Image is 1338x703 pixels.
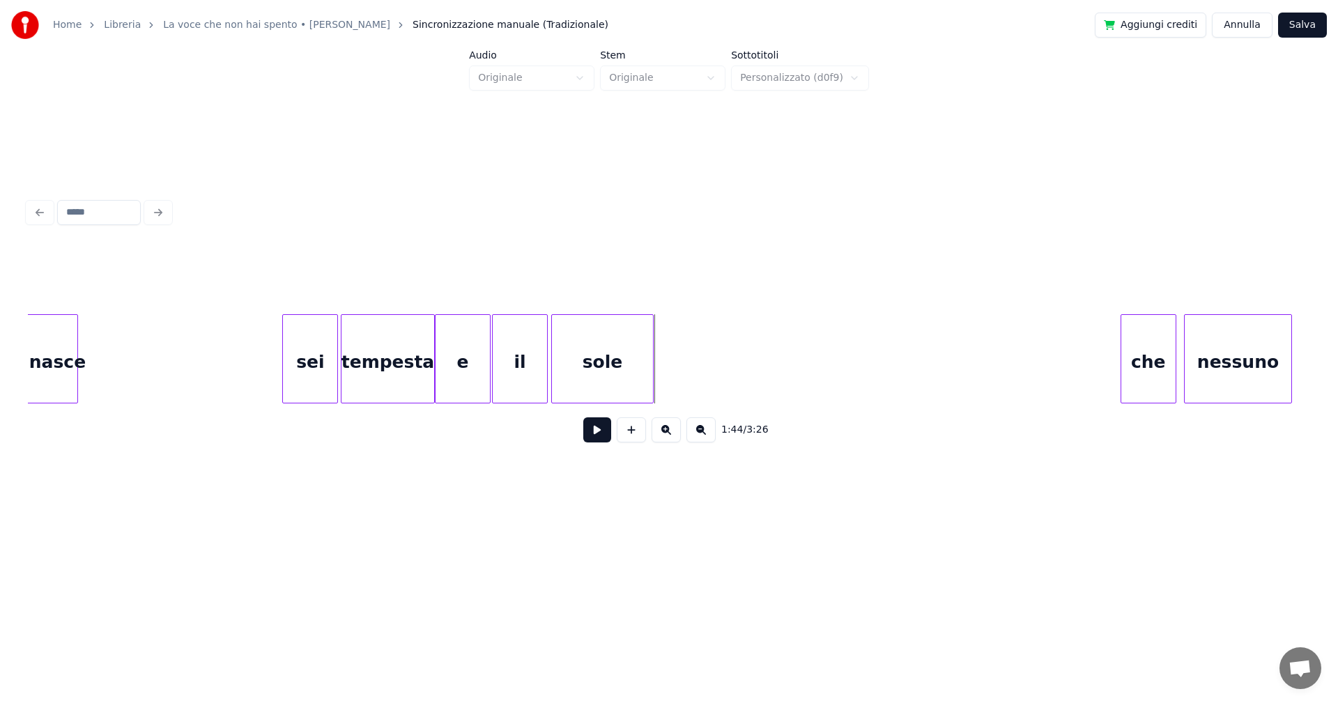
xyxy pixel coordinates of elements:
[721,423,743,437] span: 1:44
[413,18,608,32] span: Sincronizzazione manuale (Tradizionale)
[1279,647,1321,689] div: Aprire la chat
[721,423,755,437] div: /
[1095,13,1206,38] button: Aggiungi crediti
[1212,13,1272,38] button: Annulla
[163,18,390,32] a: La voce che non hai spento • [PERSON_NAME]
[746,423,768,437] span: 3:26
[53,18,608,32] nav: breadcrumb
[469,50,594,60] label: Audio
[731,50,869,60] label: Sottotitoli
[1278,13,1327,38] button: Salva
[104,18,141,32] a: Libreria
[600,50,725,60] label: Stem
[53,18,82,32] a: Home
[11,11,39,39] img: youka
